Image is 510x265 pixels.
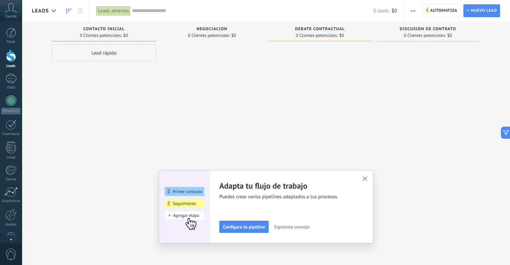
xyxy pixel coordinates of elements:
[123,34,128,38] span: $0
[447,34,452,38] span: $0
[404,34,446,38] span: 0 Clientes potenciales:
[163,27,261,32] div: Negociación
[392,8,397,14] span: $0
[1,108,20,114] div: WhatsApp
[1,64,21,68] div: Leads
[373,8,390,14] span: 0 leads:
[422,4,460,17] a: Automatiza
[1,155,21,160] div: Listas
[400,27,456,31] span: Discusión de contrato
[379,27,477,32] div: Discusión de contrato
[231,34,236,38] span: $0
[74,4,86,17] a: Lista
[96,6,130,16] div: Leads abiertos
[1,132,21,136] div: Calendario
[339,34,344,38] span: $0
[55,27,153,32] div: Contacto inicial
[223,224,265,229] span: Configura tu pipeline
[295,27,345,31] span: Debate contractual
[1,177,21,182] div: Correo
[5,14,16,19] span: Cuenta
[196,27,227,31] span: Negociación
[83,27,125,31] span: Contacto inicial
[219,194,354,200] span: Puedes crear varios pipelines adaptados a tus procesos.
[219,221,269,233] button: Configura tu pipeline
[1,199,21,203] div: Estadísticas
[63,4,74,17] a: Leads
[471,5,497,17] span: Nuevo lead
[1,85,21,90] div: Chats
[271,222,312,232] button: Siguiente consejo
[271,27,369,32] div: Debate contractual
[188,34,230,38] span: 0 Clientes potenciales:
[219,181,354,191] h2: Adapta tu flujo de trabajo
[52,45,156,61] div: Lead rápido
[80,34,122,38] span: 0 Clientes potenciales:
[463,4,500,17] a: Nuevo lead
[296,34,338,38] span: 0 Clientes potenciales:
[408,4,418,17] button: Más
[1,222,21,227] div: Ajustes
[430,5,457,17] span: Automatiza
[274,224,309,229] span: Siguiente consejo
[1,40,21,44] div: Panel
[32,8,49,14] span: Leads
